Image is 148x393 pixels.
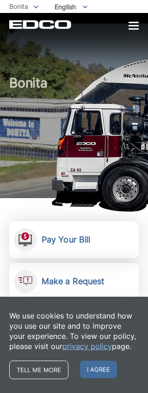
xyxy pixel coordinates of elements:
a: Pay Your Bill [9,221,139,258]
p: We use cookies to understand how you use our site and to improve your experience. To view our pol... [9,311,139,351]
span: Bonita [9,2,28,10]
a: EDCD logo. Return to the homepage. [9,20,71,29]
h1: Bonita [9,76,139,200]
h2: Pay Your Bill [42,235,90,245]
h2: Make a Request [42,276,105,287]
span: I agree [80,361,117,378]
a: Tell me more [9,361,68,379]
a: privacy policy [62,341,112,351]
a: Make a Request [9,263,139,300]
